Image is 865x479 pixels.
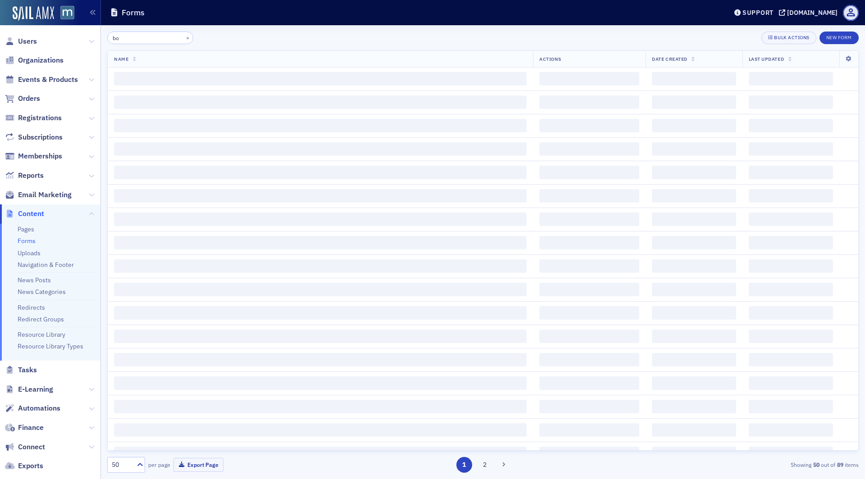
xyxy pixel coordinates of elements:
img: SailAMX [60,6,74,20]
span: ‌ [114,259,527,273]
span: ‌ [114,376,527,390]
a: Reports [5,171,44,181]
span: ‌ [114,330,527,343]
a: Resource Library [18,330,65,339]
span: ‌ [749,283,833,296]
span: ‌ [114,447,527,460]
span: ‌ [114,283,527,296]
span: ‌ [539,119,639,132]
span: ‌ [652,306,736,320]
label: per page [148,461,170,469]
span: Organizations [18,55,64,65]
span: ‌ [652,72,736,86]
span: Users [18,36,37,46]
span: Profile [843,5,859,21]
span: ‌ [652,447,736,460]
div: [DOMAIN_NAME] [787,9,838,17]
a: Navigation & Footer [18,261,74,269]
button: Export Page [173,458,223,472]
span: Date Created [652,56,687,62]
span: Name [114,56,128,62]
span: Automations [18,403,60,413]
a: Events & Products [5,75,78,85]
span: ‌ [539,212,639,226]
a: Resource Library Types [18,342,83,350]
strong: 50 [811,461,821,469]
a: Subscriptions [5,132,63,142]
span: ‌ [539,376,639,390]
span: ‌ [652,423,736,437]
img: SailAMX [13,6,54,21]
span: ‌ [652,353,736,366]
a: News Categories [18,288,66,296]
button: New Form [819,32,859,44]
span: ‌ [652,259,736,273]
span: ‌ [114,95,527,109]
span: ‌ [114,166,527,179]
span: ‌ [114,400,527,413]
span: E-Learning [18,384,53,394]
span: ‌ [539,306,639,320]
a: Tasks [5,365,37,375]
a: E-Learning [5,384,53,394]
a: Organizations [5,55,64,65]
span: ‌ [539,400,639,413]
span: ‌ [114,306,527,320]
span: ‌ [749,95,833,109]
span: ‌ [652,283,736,296]
span: Finance [18,423,44,433]
a: New Form [819,33,859,41]
span: Reports [18,171,44,181]
span: ‌ [114,72,527,86]
a: Content [5,209,44,219]
span: ‌ [539,166,639,179]
strong: 89 [835,461,845,469]
span: ‌ [749,330,833,343]
button: [DOMAIN_NAME] [779,9,841,16]
span: ‌ [652,142,736,156]
a: Forms [18,237,36,245]
span: ‌ [652,330,736,343]
span: ‌ [749,236,833,249]
span: ‌ [539,236,639,249]
span: ‌ [539,447,639,460]
span: ‌ [749,353,833,366]
a: News Posts [18,276,51,284]
span: ‌ [539,423,639,437]
a: Finance [5,423,44,433]
a: Email Marketing [5,190,72,200]
span: ‌ [114,119,527,132]
span: ‌ [652,236,736,249]
span: ‌ [749,376,833,390]
span: ‌ [749,189,833,203]
span: ‌ [114,189,527,203]
div: Showing out of items [615,461,859,469]
span: ‌ [749,142,833,156]
span: Subscriptions [18,132,63,142]
span: ‌ [652,189,736,203]
span: ‌ [539,72,639,86]
span: ‌ [652,95,736,109]
h1: Forms [122,7,145,18]
span: ‌ [749,119,833,132]
span: ‌ [749,166,833,179]
a: Redirects [18,303,45,312]
span: ‌ [749,306,833,320]
a: Pages [18,225,34,233]
span: ‌ [114,212,527,226]
span: Orders [18,94,40,104]
a: View Homepage [54,6,74,21]
a: Uploads [18,249,41,257]
span: Content [18,209,44,219]
span: Events & Products [18,75,78,85]
span: ‌ [652,376,736,390]
span: ‌ [114,423,527,437]
span: ‌ [749,423,833,437]
span: Registrations [18,113,62,123]
div: 50 [112,460,132,470]
span: ‌ [749,259,833,273]
a: Memberships [5,151,62,161]
span: Tasks [18,365,37,375]
div: Support [742,9,774,17]
span: ‌ [749,400,833,413]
